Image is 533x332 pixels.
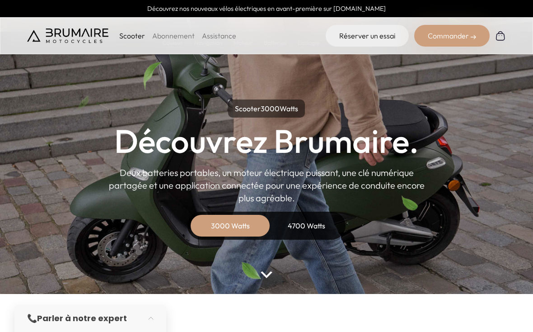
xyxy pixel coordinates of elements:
[414,25,490,47] div: Commander
[326,25,409,47] a: Réserver un essai
[270,215,342,237] div: 4700 Watts
[194,215,266,237] div: 3000 Watts
[108,166,425,204] p: Deux batteries portables, un moteur électrique puissant, une clé numérique partagée et une applic...
[27,28,108,43] img: Brumaire Motocycles
[261,271,272,278] img: arrow-bottom.png
[495,30,506,41] img: Panier
[488,289,524,323] iframe: Gorgias live chat messenger
[202,31,236,40] a: Assistance
[152,31,195,40] a: Abonnement
[119,30,145,41] p: Scooter
[228,100,305,118] p: Scooter Watts
[471,34,476,40] img: right-arrow-2.png
[261,104,280,113] span: 3000
[114,125,419,157] h1: Découvrez Brumaire.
